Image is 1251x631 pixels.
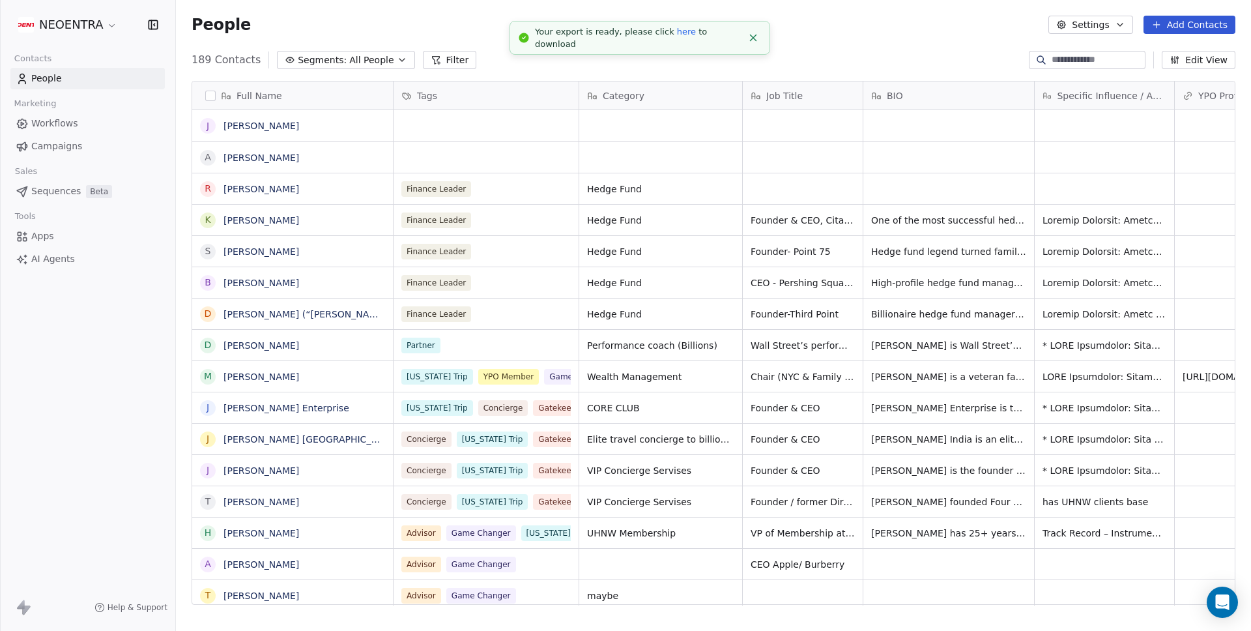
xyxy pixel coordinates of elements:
span: VIP Concierge Servises [587,464,734,477]
a: Workflows [10,113,165,134]
span: [US_STATE] Trip [521,525,593,541]
span: One of the most successful hedge fund managers in history, founder of Citadel – a $60+ billion mu... [871,214,1026,227]
span: [PERSON_NAME] is Wall Street’s premier performance coach and a renowned neuropsychology expert fo... [871,339,1026,352]
span: Apps [31,229,54,243]
span: [PERSON_NAME] founded Four Hundred, an invite-only luxury lifestyle concierge serving UHNW member... [871,495,1026,508]
span: [PERSON_NAME] is the founder of Luxury Attaché, a premier lifestyle concierge firm catering to an... [871,464,1026,477]
span: Tags [417,89,437,102]
span: [PERSON_NAME] India is an elite travel concierge to billionaires, heads of state, and UHNW execut... [871,433,1026,446]
span: People [192,15,251,35]
span: Campaigns [31,139,82,153]
div: Category [579,81,742,110]
span: Beta [86,185,112,198]
a: [PERSON_NAME] [223,372,299,382]
a: [PERSON_NAME] [223,497,299,507]
span: Segments: [298,53,347,67]
span: UHNW Membership [587,527,734,540]
span: Contacts [8,49,57,68]
span: Gatekeeper [533,400,589,416]
a: here [677,27,696,37]
div: S [205,244,211,258]
span: Finance Leader [401,306,471,322]
button: NEOENTRA [16,14,120,36]
a: People [10,68,165,89]
span: * LORE Ipsumdolor: Sita co adipi-elitse doeius tem incididun utlabore etdolor “magnaa enimadmini,... [1042,433,1166,446]
div: J [207,432,209,446]
span: Finance Leader [401,213,471,228]
span: YPO Member [478,369,539,385]
span: [US_STATE] Trip [457,494,528,510]
span: Elite travel concierge to billionaires [587,433,734,446]
button: Add Contacts [1143,16,1235,34]
div: Full Name [192,81,393,110]
span: Advisor [401,525,441,541]
a: [PERSON_NAME] [223,340,299,351]
span: Loremip Dolorsit: Ametcon ad ELI Seddoei, tem in utl etdo magnaaliqu (eni ad minim veniamqu) nost... [1042,245,1166,258]
span: maybe [587,589,734,602]
span: Category [603,89,644,102]
a: [PERSON_NAME] [223,121,299,131]
span: AI Agents [31,252,75,266]
span: Founder & CEO [751,433,855,446]
a: Campaigns [10,136,165,157]
span: Hedge Fund [587,214,734,227]
span: Founder & CEO [751,464,855,477]
span: Billionaire hedge fund manager and activist investor. Founded Third Point in [DATE], known for bo... [871,308,1026,321]
span: [US_STATE] Trip [457,432,528,447]
img: Additional.svg [18,17,34,33]
div: H [205,526,212,540]
a: [PERSON_NAME] [223,278,299,288]
a: SequencesBeta [10,181,165,202]
span: Game Changer [446,588,516,604]
div: grid [192,110,394,606]
a: [PERSON_NAME] [223,528,299,538]
div: Job Title [743,81,863,110]
span: [US_STATE] Trip [401,369,473,385]
span: [PERSON_NAME] is a veteran family office advisor and TIGER 21 chair overseeing multiple NYC group... [871,370,1026,383]
div: J [207,119,209,133]
div: R [205,182,211,196]
div: A [205,151,211,164]
span: Concierge [401,463,452,478]
a: Apps [10,226,165,247]
div: D [205,338,212,352]
span: Finance Leader [401,275,471,291]
a: [PERSON_NAME] [223,184,299,194]
span: [US_STATE] Trip [401,400,473,416]
a: [PERSON_NAME] [223,591,299,601]
span: Game Changer [544,369,614,385]
div: J [207,463,209,477]
span: All People [349,53,394,67]
span: VIP Concierge Servises [587,495,734,508]
span: Full Name [237,89,282,102]
span: People [31,72,62,85]
span: Game Changer [446,557,516,572]
button: Close toast [745,29,762,46]
span: Concierge [478,400,528,416]
a: [PERSON_NAME] (“[PERSON_NAME]”) [PERSON_NAME] [223,309,473,319]
button: Filter [423,51,477,69]
span: VP of Membership at Tiger for 13 years. [751,527,855,540]
span: Workflows [31,117,78,130]
span: Loremip Dolorsit: Ametcons Adipis elitsed doei ~$87+ tempori UTL; etdolor magn-aliqua enima (m.v.... [1042,276,1166,289]
span: Performance coach (Billions) [587,339,734,352]
span: Marketing [8,94,62,113]
span: Help & Support [108,602,167,613]
span: CORE CLUB [587,402,734,415]
span: Track Record – Instrumental in building TIGER 21’s high-ticket membership model (18 years scaling... [1042,527,1166,540]
span: Concierge [401,432,452,447]
span: [PERSON_NAME] has 25+ years’ experience in UHNW client engagement and high-ticket sales. He spent... [871,527,1026,540]
div: Your export is ready, please click to download [535,25,742,51]
span: Finance Leader [401,244,471,259]
div: Open Intercom Messenger [1207,587,1238,618]
span: NEOENTRA [39,16,104,33]
span: Sales [9,162,43,181]
button: Edit View [1162,51,1235,69]
div: K [205,213,210,227]
span: [US_STATE] Trip [457,463,528,478]
span: * LORE Ipsumdolor: Sitamet CONS: ad e “seddoeius tempo inc…utlaboreetdo mag aliquaenimad” mi VEN ... [1042,402,1166,415]
span: Job Title [766,89,803,102]
span: Gatekeeper [533,463,589,478]
a: Help & Support [94,602,167,613]
div: B [205,276,211,289]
